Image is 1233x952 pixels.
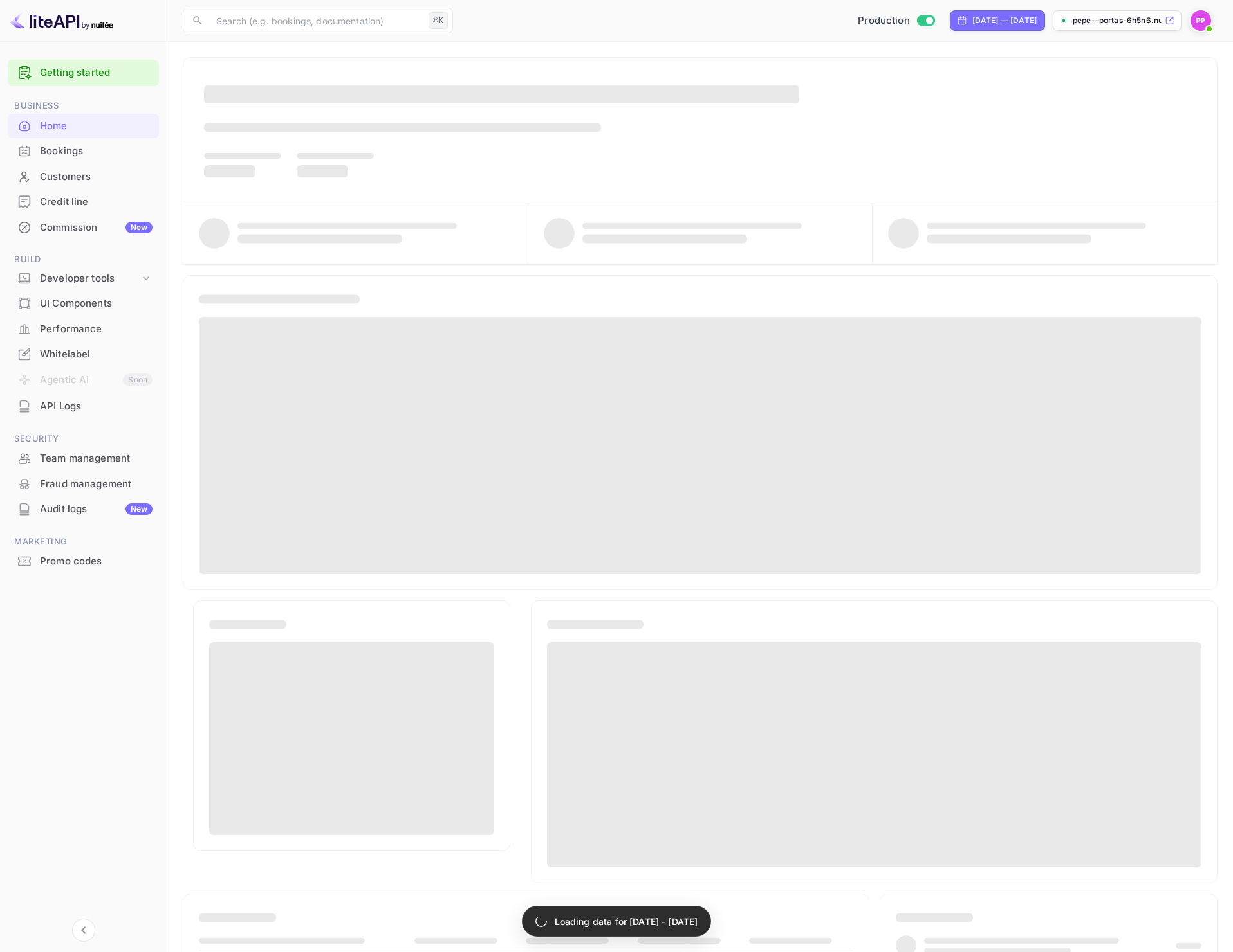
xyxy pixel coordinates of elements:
[40,477,153,492] div: Fraud management
[8,342,159,367] div: Whitelabel
[40,347,153,362] div: Whitelabel
[555,915,698,928] p: Loading data for [DATE] - [DATE]
[8,60,159,86] div: Getting started
[40,195,153,210] div: Credit line
[10,10,113,31] img: LiteAPI logo
[8,472,159,496] a: Fraud management
[8,497,159,521] a: Audit logsNew
[429,12,448,29] div: ⌘K
[8,190,159,215] div: Credit line
[8,342,159,366] a: Whitelabel
[8,99,159,113] span: Business
[40,399,153,414] div: API Logs
[972,15,1037,26] div: [DATE] — [DATE]
[125,222,153,233] div: New
[8,394,159,419] div: API Logs
[8,139,159,163] a: Bookings
[8,114,159,138] a: Home
[209,8,423,33] input: Search (e.g. bookings, documentation)
[8,253,159,267] span: Build
[8,432,159,446] span: Security
[8,114,159,139] div: Home
[8,497,159,522] div: Audit logsNew
[8,291,159,316] div: UI Components
[853,13,940,28] div: Switch to Sandbox mode
[8,472,159,497] div: Fraud management
[40,322,153,337] div: Performance
[1073,15,1162,26] p: pepe--portas-6h5n6.nui...
[8,549,159,574] div: Promo codes
[40,144,153,159] div: Bookings
[125,503,153,515] div: New
[40,170,153,184] div: Customers
[858,13,910,28] span: Production
[8,215,159,239] a: CommissionNew
[8,446,159,471] div: Team management
[8,291,159,315] a: UI Components
[40,271,140,286] div: Developer tools
[1191,10,1211,31] img: Pepe Portas
[40,502,153,517] div: Audit logs
[8,139,159,164] div: Bookings
[40,451,153,466] div: Team management
[8,165,159,188] a: Customers
[8,190,159,213] a: Credit line
[8,535,159,549] span: Marketing
[72,919,95,942] button: Collapse navigation
[40,296,153,311] div: UI Components
[40,119,153,134] div: Home
[40,220,153,235] div: Commission
[8,267,159,290] div: Developer tools
[8,446,159,470] a: Team management
[8,549,159,573] a: Promo codes
[8,394,159,418] a: API Logs
[8,317,159,341] a: Performance
[8,215,159,240] div: CommissionNew
[40,554,153,569] div: Promo codes
[8,317,159,342] div: Performance
[40,66,153,80] a: Getting started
